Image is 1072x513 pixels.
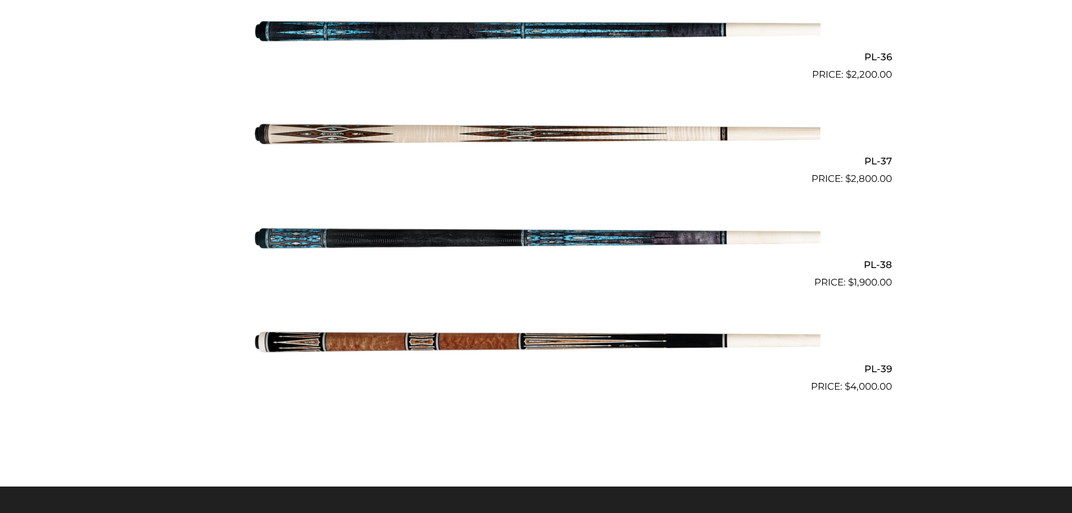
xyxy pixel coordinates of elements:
[845,381,892,392] bdi: 4,000.00
[181,47,892,68] h2: PL-36
[848,276,854,288] span: $
[181,191,892,290] a: PL-38 $1,900.00
[252,191,820,286] img: PL-38
[252,295,820,389] img: PL-39
[846,69,851,80] span: $
[181,295,892,394] a: PL-39 $4,000.00
[181,87,892,186] a: PL-37 $2,800.00
[848,276,892,288] bdi: 1,900.00
[845,173,892,184] bdi: 2,800.00
[845,381,850,392] span: $
[846,69,892,80] bdi: 2,200.00
[252,87,820,181] img: PL-37
[181,358,892,379] h2: PL-39
[181,150,892,171] h2: PL-37
[845,173,851,184] span: $
[181,255,892,275] h2: PL-38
